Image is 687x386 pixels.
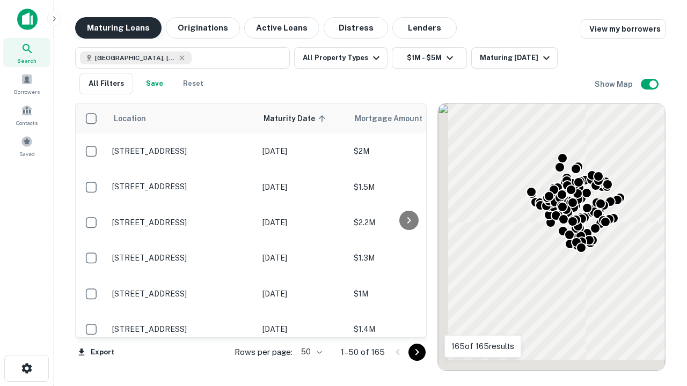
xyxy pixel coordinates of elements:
p: [STREET_ADDRESS] [112,289,252,299]
p: [DATE] [262,252,343,264]
th: Mortgage Amount [348,103,466,133]
button: Maturing [DATE] [471,47,558,69]
p: [DATE] [262,181,343,193]
p: $2.2M [354,217,461,228]
p: 1–50 of 165 [341,346,385,359]
p: [STREET_ADDRESS] [112,324,252,334]
a: View my borrowers [581,19,666,39]
p: [DATE] [262,288,343,300]
div: 0 0 [438,103,665,370]
p: [STREET_ADDRESS] [112,218,252,227]
img: capitalize-icon.png [17,9,38,30]
h6: Show Map [595,78,634,90]
button: Save your search to get updates of matches that match your search criteria. [137,73,172,94]
button: All Property Types [294,47,388,69]
span: Search [17,56,36,65]
span: Contacts [16,118,38,127]
span: Mortgage Amount [355,112,436,125]
button: Maturing Loans [75,17,162,39]
p: [STREET_ADDRESS] [112,182,252,191]
p: [DATE] [262,145,343,157]
iframe: Chat Widget [633,300,687,352]
p: $1.3M [354,252,461,264]
button: Distress [324,17,388,39]
button: All Filters [79,73,133,94]
button: [GEOGRAPHIC_DATA], [GEOGRAPHIC_DATA], [GEOGRAPHIC_DATA] [75,47,290,69]
div: Maturing [DATE] [480,51,553,64]
span: [GEOGRAPHIC_DATA], [GEOGRAPHIC_DATA], [GEOGRAPHIC_DATA] [95,53,176,63]
p: Rows per page: [235,346,293,359]
button: Lenders [392,17,457,39]
a: Borrowers [3,69,50,98]
button: Originations [166,17,240,39]
p: $1M [354,288,461,300]
p: $2M [354,145,461,157]
a: Contacts [3,100,50,129]
p: 165 of 165 results [451,340,514,353]
p: $1.5M [354,181,461,193]
span: Location [113,112,146,125]
span: Maturity Date [264,112,329,125]
button: $1M - $5M [392,47,467,69]
button: Active Loans [244,17,319,39]
p: [STREET_ADDRESS] [112,253,252,263]
p: $1.4M [354,323,461,335]
p: [STREET_ADDRESS] [112,146,252,156]
a: Saved [3,131,50,160]
span: Saved [19,150,35,158]
p: [DATE] [262,323,343,335]
button: Reset [176,73,210,94]
div: 50 [297,344,324,360]
th: Location [107,103,257,133]
th: Maturity Date [257,103,348,133]
button: Export [75,344,117,360]
span: Borrowers [14,87,40,96]
p: [DATE] [262,217,343,228]
a: Search [3,38,50,67]
button: Go to next page [408,344,426,361]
